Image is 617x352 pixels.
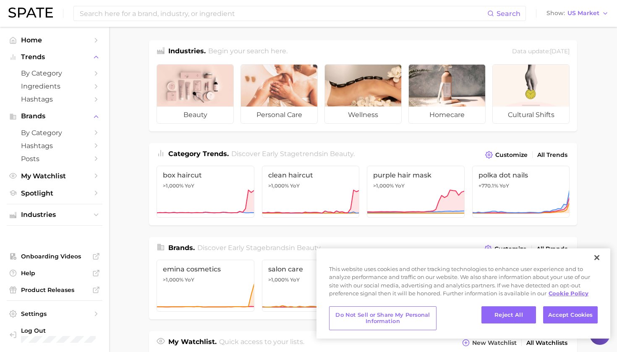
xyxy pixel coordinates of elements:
a: homecare [408,64,486,124]
a: Spotlight [7,187,102,200]
input: Search here for a brand, industry, or ingredient [79,6,487,21]
span: YoY [185,183,194,189]
span: YoY [499,183,509,189]
span: All Watchlists [526,339,567,347]
span: cultural shifts [493,107,569,123]
a: Product Releases [7,284,102,296]
span: >1,000% [268,183,289,189]
span: beauty [330,150,353,158]
button: Trends [7,51,102,63]
span: Log Out [21,327,104,334]
a: My Watchlist [7,169,102,183]
span: >1,000% [163,183,183,189]
span: US Market [567,11,599,16]
a: Posts [7,152,102,165]
a: clean haircut>1,000% YoY [262,166,360,218]
span: homecare [409,107,485,123]
span: Show [546,11,565,16]
button: Do Not Sell or Share My Personal Information, Opens the preference center dialog [329,306,437,330]
span: My Watchlist [21,172,88,180]
span: Settings [21,310,88,318]
a: Settings [7,308,102,320]
a: box haircut>1,000% YoY [157,166,254,218]
a: Ingredients [7,80,102,93]
a: Hashtags [7,139,102,152]
span: Hashtags [21,95,88,103]
span: purple hair mask [373,171,458,179]
span: Home [21,36,88,44]
span: Customize [494,245,527,253]
button: New Watchlist [460,337,519,349]
span: Ingredients [21,82,88,90]
h2: Quick access to your lists. [219,337,304,349]
a: All Watchlists [524,337,570,349]
span: >1,000% [268,276,289,283]
span: beauty [157,107,233,123]
span: wellness [325,107,401,123]
span: Brands [21,112,88,120]
span: YoY [290,183,300,189]
span: by Category [21,129,88,137]
button: Industries [7,209,102,221]
span: personal care [241,107,317,123]
h2: Begin your search here. [208,46,288,57]
span: beauty [297,244,320,252]
img: SPATE [8,8,53,18]
button: Brands [7,110,102,123]
a: wellness [324,64,402,124]
a: by Category [7,126,102,139]
button: Customize [482,243,529,255]
span: YoY [185,276,194,283]
span: Brands . [168,244,195,252]
span: clean haircut [268,171,353,179]
span: Discover Early Stage trends in . [231,150,355,158]
a: More information about your privacy, opens in a new tab [549,290,588,297]
span: All Trends [537,151,567,159]
span: Onboarding Videos [21,253,88,260]
span: YoY [395,183,405,189]
a: polka dot nails+770.1% YoY [472,166,570,218]
span: +770.1% [478,183,498,189]
a: Help [7,267,102,279]
button: Accept Cookies [543,306,598,324]
span: Discover Early Stage brands in . [197,244,322,252]
span: Posts [21,155,88,163]
a: salon care>1,000% YoY [262,260,360,312]
a: All Trends [535,149,570,161]
span: All Brands [536,245,567,253]
div: Cookie banner [316,248,610,339]
span: emina cosmetics [163,265,248,273]
button: Close [588,248,606,267]
span: salon care [268,265,353,273]
a: by Category [7,67,102,80]
a: All Brands [534,243,570,255]
button: Reject All [481,306,536,324]
h1: Industries. [168,46,206,57]
a: personal care [241,64,318,124]
span: New Watchlist [472,339,517,347]
span: YoY [290,276,300,283]
span: Search [497,10,520,18]
span: Customize [495,151,528,159]
a: emina cosmetics>1,000% YoY [157,260,254,312]
a: purple hair mask>1,000% YoY [367,166,465,218]
span: Help [21,269,88,277]
h1: My Watchlist. [168,337,217,349]
button: Customize [483,149,530,161]
span: Category Trends . [168,150,229,158]
span: Trends [21,53,88,61]
div: Data update: [DATE] [512,46,570,57]
a: Home [7,34,102,47]
span: box haircut [163,171,248,179]
a: beauty [157,64,234,124]
span: Industries [21,211,88,219]
a: Onboarding Videos [7,250,102,263]
span: by Category [21,69,88,77]
div: Privacy [316,248,610,339]
button: ShowUS Market [544,8,611,19]
span: >1,000% [373,183,394,189]
span: Spotlight [21,189,88,197]
span: polka dot nails [478,171,564,179]
span: Hashtags [21,142,88,150]
div: This website uses cookies and other tracking technologies to enhance user experience and to analy... [316,265,610,302]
